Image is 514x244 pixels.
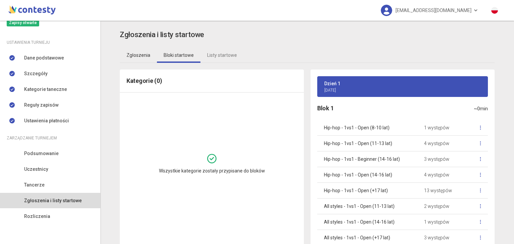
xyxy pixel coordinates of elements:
[396,3,472,17] span: [EMAIL_ADDRESS][DOMAIN_NAME]
[120,29,495,41] app-title: sidebar.management.starting-list
[24,70,48,77] span: Szczegóły
[324,124,411,131] p: Hip-hop - 1vs1 - Open (8-10 lat)
[324,140,411,147] p: Hip-hop - 1vs1 - Open (11-13 lat)
[424,171,457,178] div: 4 występów
[324,234,411,241] p: All styles - 1vs1 - Open (+17 lat)
[7,134,57,142] span: Zarządzanie turniejem
[324,80,481,87] p: Dzień 1
[424,140,457,147] div: 4 występów
[24,54,64,62] span: Dane podstawowe
[424,187,457,194] div: 13 występów
[424,203,457,210] div: 2 występów
[24,165,48,173] span: Uczestnicy
[24,213,50,220] span: Rozliczenia
[7,39,94,46] div: Ustawienia turnieju
[24,117,69,124] span: Ustawienia płatności
[324,203,411,210] p: All styles - 1vs1 - Open (11-13 lat)
[474,105,488,112] div: ~0min
[324,171,411,178] p: Hip-hop - 1vs1 - Open (14-16 lat)
[424,155,457,163] div: 3 występów
[324,218,411,226] p: All styles - 1vs1 - Open (14-16 lat)
[24,181,45,189] span: Tancerze
[24,150,59,157] span: Podsumowanie
[120,29,204,41] h3: Zgłoszenia i listy startowe
[424,234,457,241] div: 3 występów
[324,87,481,94] p: [DATE]
[324,187,411,194] p: Hip-hop - 1vs1 - Open (+17 lat)
[424,124,457,131] div: 1 występów
[120,47,157,63] a: Zgłoszenia
[24,86,67,93] span: Kategorie taneczne
[157,47,200,63] a: Bloki startowe
[424,218,457,226] div: 1 występów
[317,105,334,112] span: Blok 1
[200,47,244,63] a: Listy startowe
[7,19,39,26] span: Zapisy otwarte
[126,77,162,84] span: Kategorie (0)
[324,155,411,163] p: Hip-hop - 1vs1 - Beginner (14-16 lat)
[24,101,59,109] span: Reguły zapisów
[24,197,82,204] span: Zgłoszenia i listy startowe
[159,167,265,174] p: Wszystkie kategorie zostały przypisane do bloków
